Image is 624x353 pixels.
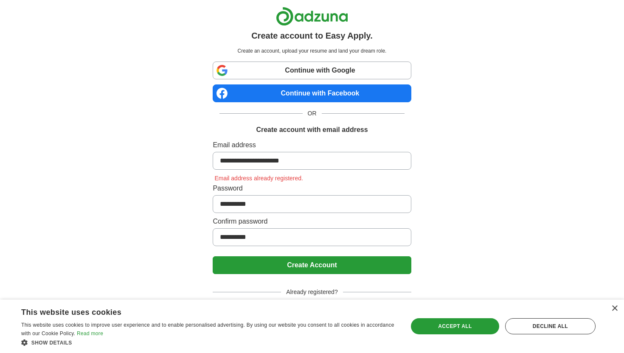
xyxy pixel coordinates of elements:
[21,322,394,336] span: This website uses cookies to improve user experience and to enable personalised advertising. By u...
[256,125,368,135] h1: Create account with email address
[213,175,305,182] span: Email address already registered.
[281,288,343,297] span: Already registered?
[213,256,411,274] button: Create Account
[213,84,411,102] a: Continue with Facebook
[303,109,322,118] span: OR
[31,340,72,346] span: Show details
[213,62,411,79] a: Continue with Google
[21,305,375,317] div: This website uses cookies
[411,318,499,334] div: Accept all
[77,331,103,336] a: Read more, opens a new window
[251,29,373,42] h1: Create account to Easy Apply.
[505,318,596,334] div: Decline all
[214,47,409,55] p: Create an account, upload your resume and land your dream role.
[611,305,618,312] div: Close
[213,183,411,193] label: Password
[213,140,411,150] label: Email address
[213,216,411,227] label: Confirm password
[21,338,396,347] div: Show details
[276,7,348,26] img: Adzuna logo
